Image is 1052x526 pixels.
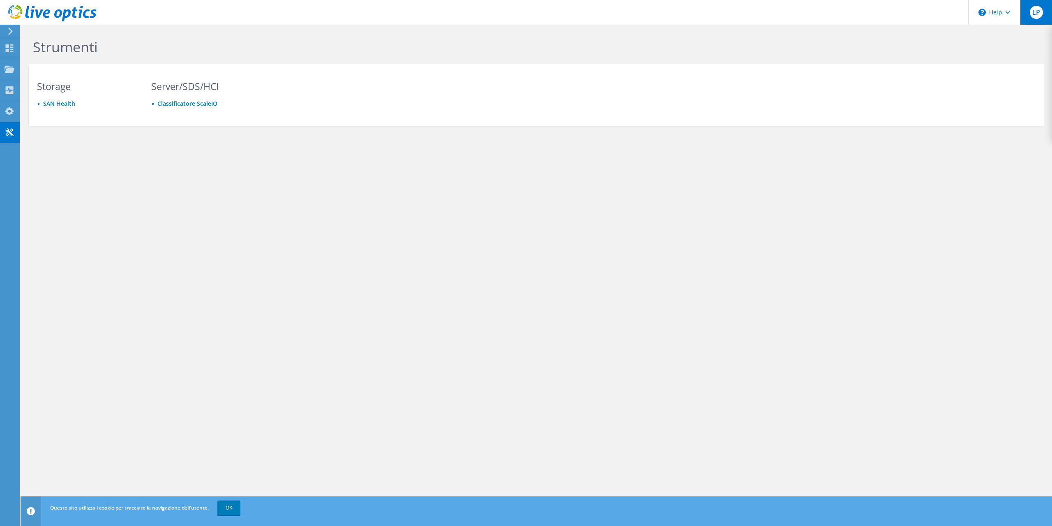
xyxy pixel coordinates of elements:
[43,100,75,107] a: SAN Health
[1030,6,1043,19] span: LP
[37,82,136,91] h3: Storage
[157,100,217,107] a: Classificatore ScaleIO
[33,38,588,56] h1: Strumenti
[50,504,209,511] span: Questo sito utilizza i cookie per tracciare la navigazione dell'utente.
[151,82,250,91] h3: Server/SDS/HCI
[978,9,986,16] svg: \n
[217,501,240,515] a: OK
